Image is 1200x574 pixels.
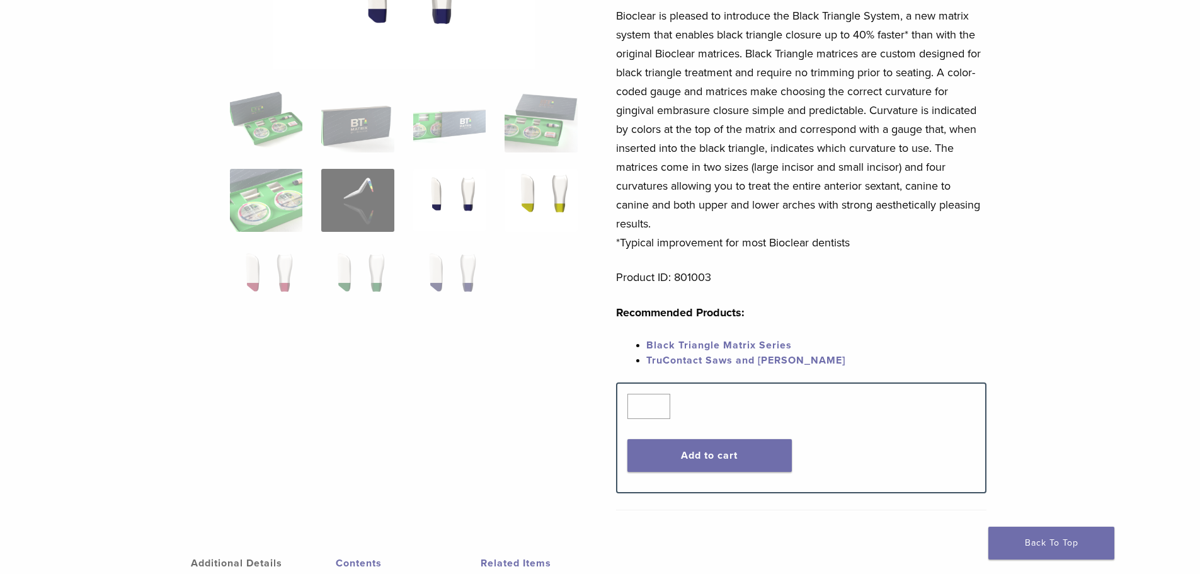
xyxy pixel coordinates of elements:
img: Black Triangle (BT) Kit - Image 2 [321,89,394,152]
img: Black Triangle (BT) Kit - Image 10 [321,248,394,311]
a: TruContact Saws and [PERSON_NAME] [646,354,845,367]
button: Add to cart [627,439,792,472]
img: Black Triangle (BT) Kit - Image 7 [413,169,486,232]
img: Intro-Black-Triangle-Kit-6-Copy-e1548792917662-324x324.jpg [230,89,302,152]
p: Product ID: 801003 [616,268,986,287]
strong: Recommended Products: [616,306,745,319]
img: Black Triangle (BT) Kit - Image 11 [413,248,486,311]
a: Black Triangle Matrix Series [646,339,792,352]
a: Back To Top [988,527,1114,560]
img: Black Triangle (BT) Kit - Image 5 [230,169,302,232]
img: Black Triangle (BT) Kit - Image 4 [505,89,577,152]
img: Black Triangle (BT) Kit - Image 9 [230,248,302,311]
img: Black Triangle (BT) Kit - Image 8 [505,169,577,232]
img: Black Triangle (BT) Kit - Image 6 [321,169,394,232]
img: Black Triangle (BT) Kit - Image 3 [413,89,486,152]
p: Bioclear is pleased to introduce the Black Triangle System, a new matrix system that enables blac... [616,6,986,252]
